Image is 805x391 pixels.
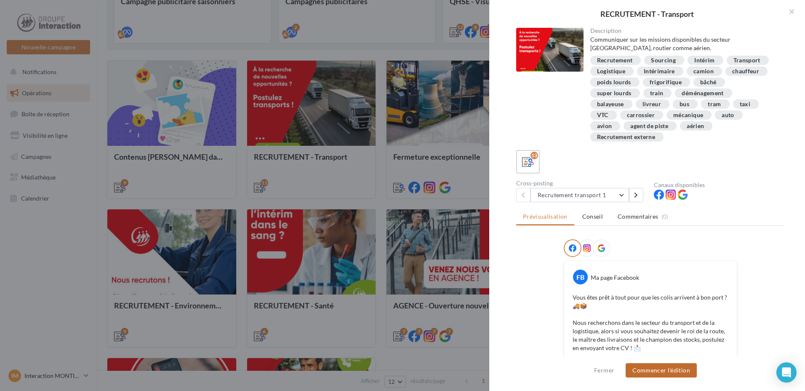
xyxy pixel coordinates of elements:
div: Intérimaire [644,68,675,75]
div: frigorifique [650,79,682,86]
div: RECRUTEMENT - Transport [503,10,792,18]
button: Recrutement transport 1 [530,188,629,202]
div: chauffeur [732,68,759,75]
div: VTC [597,112,608,118]
div: Intérim [694,57,714,64]
div: Recrutement externe [597,134,656,140]
div: Open Intercom Messenger [776,362,797,383]
div: Recrutement [597,57,633,64]
button: Fermer [591,365,618,375]
div: Sourcing [651,57,676,64]
div: poids lourds [597,79,631,86]
div: aérien [687,123,704,129]
div: Ma page Facebook [591,273,639,282]
div: carrossier [627,112,655,118]
div: Description [590,28,778,34]
div: FB [573,270,588,284]
div: taxi [740,101,750,107]
div: livreur [642,101,661,107]
span: Conseil [582,213,603,220]
div: Canaux disponibles [654,182,785,188]
div: Cross-posting [516,180,647,186]
div: agent de piste [630,123,668,129]
div: train [650,90,664,96]
div: Transport [733,57,760,64]
div: camion [693,68,714,75]
div: bus [680,101,689,107]
div: auto [722,112,734,118]
div: super lourds [597,90,632,96]
div: Communiquer sur les missions disponibles du secteur [GEOGRAPHIC_DATA], routier comme aérien. [590,35,778,52]
div: mécanique [673,112,703,118]
div: balayeuse [597,101,624,107]
div: tram [708,101,721,107]
div: déménagement [682,90,723,96]
div: bâché [700,79,717,86]
div: Logistique [597,68,626,75]
p: Vous êtes prêt à tout pour que les colis arrivent à bon port ? 🚚📦 Nous recherchons dans le secteu... [573,293,728,352]
button: Commencer l'édition [626,363,697,378]
div: avion [597,123,612,129]
span: (0) [661,213,669,220]
span: Commentaires [618,212,658,221]
div: 13 [530,152,538,159]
